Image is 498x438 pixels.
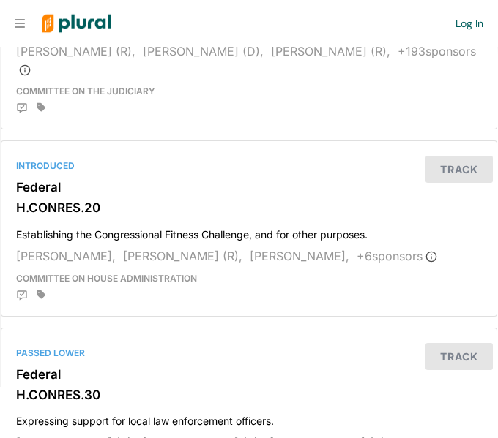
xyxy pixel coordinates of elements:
span: [PERSON_NAME] (D), [143,44,264,58]
h3: H.CONRES.30 [16,388,482,402]
img: Logo for Plural [31,1,122,47]
span: [PERSON_NAME], [16,249,116,263]
h4: Expressing support for local law enforcement officers. [16,408,482,428]
h4: Establishing the Congressional Fitness Challenge, and for other purposes. [16,222,482,241]
h3: Federal [16,367,482,382]
div: Add Position Statement [16,290,28,301]
div: Add Position Statement [16,102,28,114]
button: Track [425,343,493,370]
span: + 193 sponsor s [16,44,476,76]
div: Introduced [16,159,482,173]
div: Add tags [37,102,45,113]
button: Track [425,156,493,183]
span: [PERSON_NAME] (R), [123,249,242,263]
span: + 6 sponsor s [357,249,437,263]
h3: Federal [16,180,482,195]
span: [PERSON_NAME] (R), [271,44,390,58]
span: Committee on House Administration [16,273,197,284]
h3: H.CONRES.20 [16,200,482,215]
span: Committee on the Judiciary [16,86,155,97]
div: Add tags [37,290,45,300]
a: Log In [456,17,483,30]
span: [PERSON_NAME], [250,249,349,263]
div: Passed Lower [16,347,482,360]
span: [PERSON_NAME] (R), [16,44,135,58]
